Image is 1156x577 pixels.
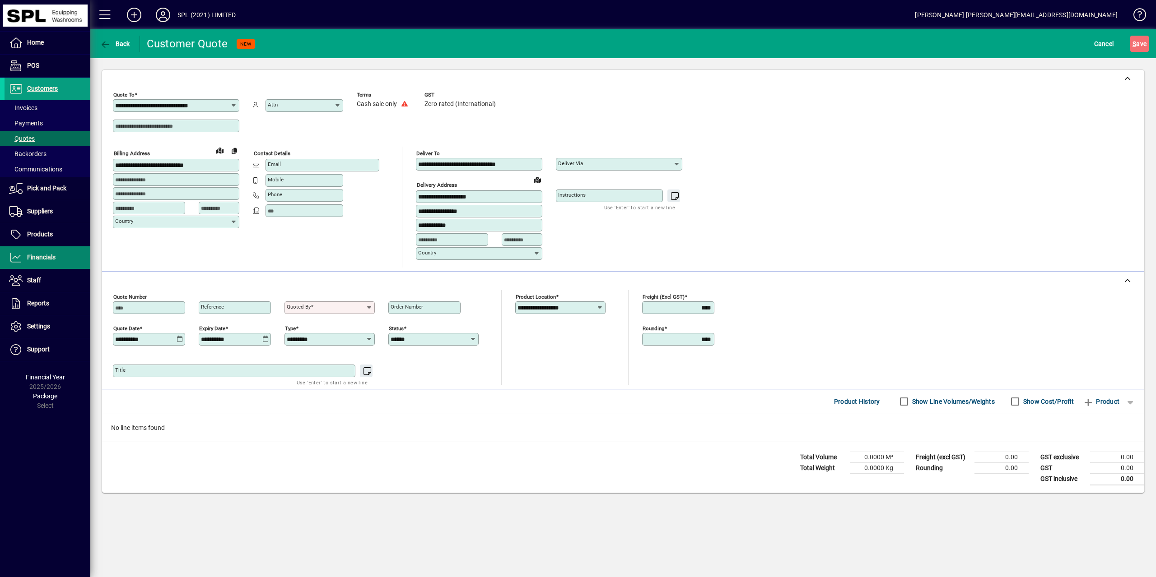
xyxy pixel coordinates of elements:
[27,277,41,284] span: Staff
[1133,37,1147,51] span: ave
[974,462,1029,473] td: 0.00
[5,200,90,223] a: Suppliers
[1036,452,1090,462] td: GST exclusive
[27,185,66,192] span: Pick and Pack
[9,104,37,111] span: Invoices
[27,231,53,238] span: Products
[5,162,90,177] a: Communications
[1092,36,1116,52] button: Cancel
[1021,397,1074,406] label: Show Cost/Profit
[113,92,135,98] mat-label: Quote To
[558,192,586,198] mat-label: Instructions
[911,462,974,473] td: Rounding
[5,223,90,246] a: Products
[5,100,90,115] a: Invoices
[604,202,675,212] mat-hint: Use 'Enter' to start a new line
[268,102,278,108] mat-label: Attn
[1078,393,1124,410] button: Product
[516,293,556,300] mat-label: Product location
[177,8,236,22] div: SPL (2021) LIMITED
[5,246,90,269] a: Financials
[911,452,974,462] td: Freight (excl GST)
[357,92,411,98] span: Terms
[5,338,90,361] a: Support
[796,462,850,473] td: Total Weight
[391,304,423,310] mat-label: Order number
[5,292,90,315] a: Reports
[5,146,90,162] a: Backorders
[850,462,904,473] td: 0.0000 Kg
[98,36,132,52] button: Back
[1090,462,1144,473] td: 0.00
[9,120,43,127] span: Payments
[5,115,90,131] a: Payments
[915,8,1118,22] div: [PERSON_NAME] [PERSON_NAME][EMAIL_ADDRESS][DOMAIN_NAME]
[268,176,284,183] mat-label: Mobile
[27,346,50,353] span: Support
[26,374,65,381] span: Financial Year
[9,150,47,157] span: Backorders
[149,7,177,23] button: Profile
[9,166,62,173] span: Communications
[1127,2,1145,31] a: Knowledge Base
[416,150,440,157] mat-label: Deliver To
[1090,473,1144,485] td: 0.00
[910,397,995,406] label: Show Line Volumes/Weights
[240,41,252,47] span: NEW
[5,269,90,292] a: Staff
[5,131,90,146] a: Quotes
[100,40,130,47] span: Back
[213,143,227,157] a: View on map
[5,177,90,200] a: Pick and Pack
[796,452,850,462] td: Total Volume
[27,254,56,261] span: Financials
[285,325,296,331] mat-label: Type
[27,300,49,307] span: Reports
[27,208,53,215] span: Suppliers
[1094,37,1114,51] span: Cancel
[115,218,133,224] mat-label: Country
[9,135,35,142] span: Quotes
[147,37,228,51] div: Customer Quote
[297,377,368,388] mat-hint: Use 'Enter' to start a new line
[120,7,149,23] button: Add
[113,293,147,300] mat-label: Quote number
[418,249,436,256] mat-label: Country
[5,315,90,338] a: Settings
[643,325,664,331] mat-label: Rounding
[115,367,126,373] mat-label: Title
[227,143,242,158] button: Copy to Delivery address
[530,172,545,187] a: View on map
[643,293,685,300] mat-label: Freight (excl GST)
[1133,40,1136,47] span: S
[27,85,58,92] span: Customers
[102,414,1144,442] div: No line items found
[5,55,90,77] a: POS
[1130,36,1149,52] button: Save
[201,304,224,310] mat-label: Reference
[27,323,50,330] span: Settings
[834,394,880,409] span: Product History
[974,452,1029,462] td: 0.00
[424,101,496,108] span: Zero-rated (International)
[5,32,90,54] a: Home
[268,191,282,198] mat-label: Phone
[389,325,404,331] mat-label: Status
[1083,394,1119,409] span: Product
[1036,473,1090,485] td: GST inclusive
[90,36,140,52] app-page-header-button: Back
[199,325,225,331] mat-label: Expiry date
[830,393,884,410] button: Product History
[27,39,44,46] span: Home
[357,101,397,108] span: Cash sale only
[850,452,904,462] td: 0.0000 M³
[558,160,583,166] mat-label: Deliver via
[1036,462,1090,473] td: GST
[33,392,57,400] span: Package
[1090,452,1144,462] td: 0.00
[27,62,39,69] span: POS
[287,304,311,310] mat-label: Quoted by
[113,325,140,331] mat-label: Quote date
[424,92,496,98] span: GST
[268,161,281,167] mat-label: Email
